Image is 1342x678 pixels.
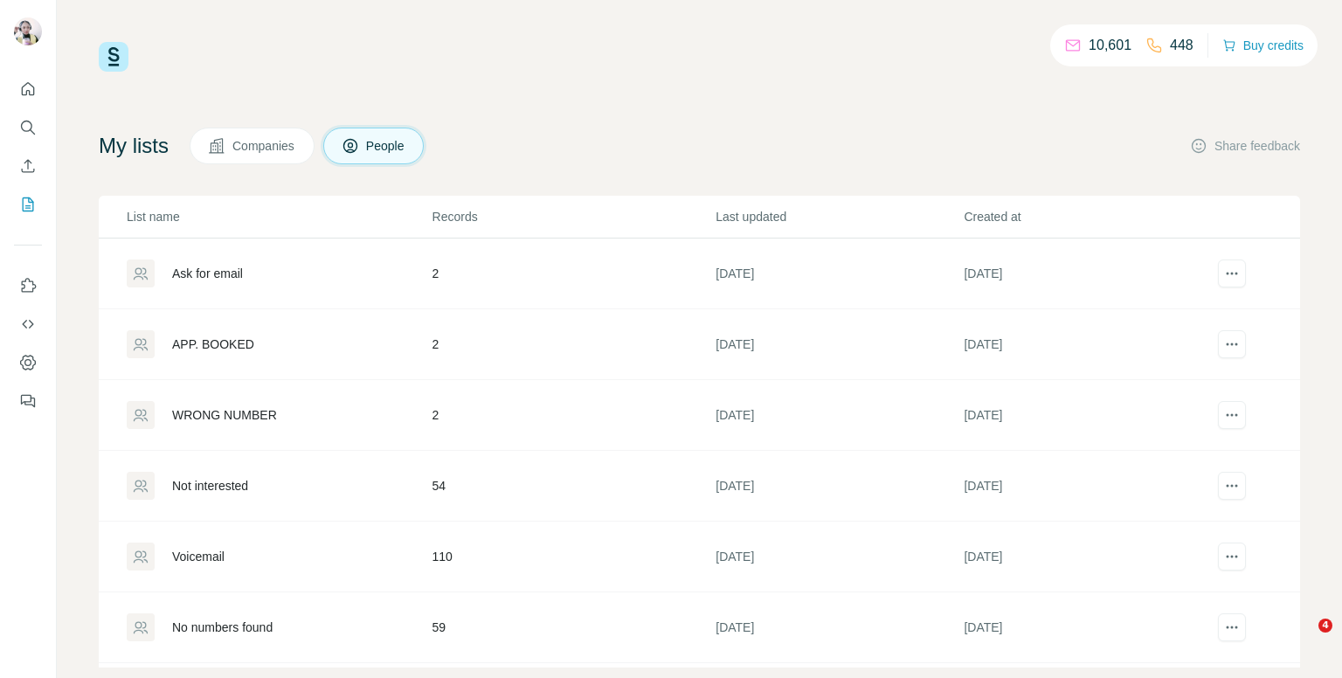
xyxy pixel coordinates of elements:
p: 10,601 [1089,35,1131,56]
button: actions [1218,543,1246,571]
button: Dashboard [14,347,42,378]
button: My lists [14,189,42,220]
button: actions [1218,259,1246,287]
td: [DATE] [715,239,963,309]
button: Enrich CSV [14,150,42,182]
td: [DATE] [963,239,1211,309]
span: 4 [1318,619,1332,633]
td: 2 [432,309,716,380]
span: Companies [232,137,296,155]
button: Feedback [14,385,42,417]
div: WRONG NUMBER [172,406,277,424]
button: Search [14,112,42,143]
td: 2 [432,239,716,309]
div: Ask for email [172,265,243,282]
p: Created at [964,208,1210,225]
button: actions [1218,613,1246,641]
td: [DATE] [963,380,1211,451]
button: actions [1218,330,1246,358]
td: [DATE] [715,522,963,592]
p: Last updated [716,208,962,225]
td: [DATE] [715,592,963,663]
button: actions [1218,472,1246,500]
td: [DATE] [963,592,1211,663]
td: 2 [432,380,716,451]
td: [DATE] [963,309,1211,380]
p: 448 [1170,35,1193,56]
button: Quick start [14,73,42,105]
p: Records [432,208,715,225]
td: [DATE] [715,309,963,380]
td: [DATE] [963,451,1211,522]
div: APP. BOOKED [172,336,254,353]
td: 59 [432,592,716,663]
button: actions [1218,401,1246,429]
div: Voicemail [172,548,225,565]
button: Share feedback [1190,137,1300,155]
img: Avatar [14,17,42,45]
div: Not interested [172,477,248,495]
div: No numbers found [172,619,273,636]
p: List name [127,208,431,225]
img: Surfe Logo [99,42,128,72]
button: Use Surfe on LinkedIn [14,270,42,301]
td: [DATE] [715,451,963,522]
td: 54 [432,451,716,522]
button: Buy credits [1222,33,1304,58]
td: [DATE] [963,522,1211,592]
button: Use Surfe API [14,308,42,340]
iframe: Intercom live chat [1283,619,1325,661]
span: People [366,137,406,155]
td: 110 [432,522,716,592]
h4: My lists [99,132,169,160]
td: [DATE] [715,380,963,451]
